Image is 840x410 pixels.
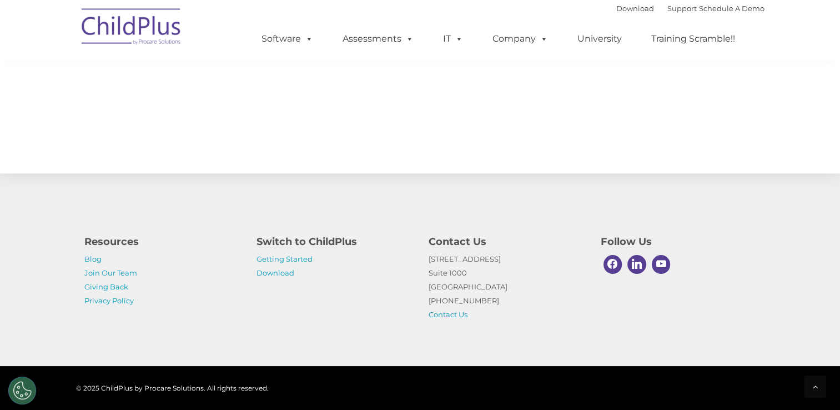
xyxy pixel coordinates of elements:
[429,252,584,322] p: [STREET_ADDRESS] Suite 1000 [GEOGRAPHIC_DATA] [PHONE_NUMBER]
[76,1,187,56] img: ChildPlus by Procare Solutions
[616,4,654,13] a: Download
[256,268,294,277] a: Download
[566,28,633,50] a: University
[625,252,649,277] a: Linkedin
[649,252,673,277] a: Youtube
[8,377,36,404] button: Cookies Settings
[256,234,412,249] h4: Switch to ChildPlus
[481,28,559,50] a: Company
[616,4,764,13] font: |
[429,310,467,319] a: Contact Us
[84,254,102,263] a: Blog
[250,28,324,50] a: Software
[601,234,756,249] h4: Follow Us
[154,119,202,127] span: Phone number
[84,234,240,249] h4: Resources
[154,73,188,82] span: Last name
[667,4,697,13] a: Support
[601,252,625,277] a: Facebook
[256,254,313,263] a: Getting Started
[429,234,584,249] h4: Contact Us
[84,282,128,291] a: Giving Back
[699,4,764,13] a: Schedule A Demo
[76,384,269,392] span: © 2025 ChildPlus by Procare Solutions. All rights reserved.
[84,268,137,277] a: Join Our Team
[640,28,746,50] a: Training Scramble!!
[84,296,134,305] a: Privacy Policy
[432,28,474,50] a: IT
[331,28,425,50] a: Assessments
